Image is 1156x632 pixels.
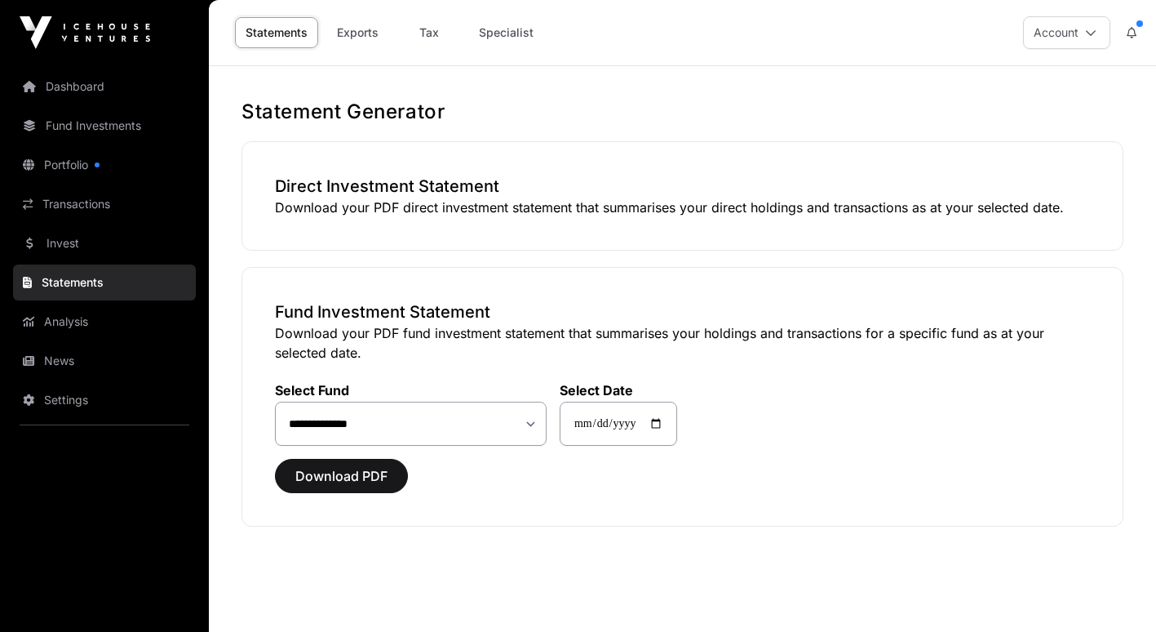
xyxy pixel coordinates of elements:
a: Dashboard [13,69,196,105]
p: Download your PDF fund investment statement that summarises your holdings and transactions for a ... [275,323,1090,363]
a: Fund Investments [13,108,196,144]
button: Download PDF [275,459,408,493]
a: News [13,343,196,379]
a: Specialist [468,17,544,48]
a: Portfolio [13,147,196,183]
button: Account [1023,16,1110,49]
h1: Statement Generator [241,99,1123,125]
a: Invest [13,225,196,261]
p: Download your PDF direct investment statement that summarises your direct holdings and transactio... [275,198,1090,217]
a: Analysis [13,304,196,340]
h3: Direct Investment Statement [275,175,1090,198]
a: Statements [13,265,196,300]
h3: Fund Investment Statement [275,300,1090,323]
a: Tax [396,17,462,48]
label: Select Date [560,382,677,398]
iframe: Chat Widget [1074,554,1156,632]
img: Icehouse Ventures Logo [20,16,150,49]
span: Download PDF [295,466,388,486]
a: Exports [325,17,390,48]
a: Settings [13,382,196,418]
a: Statements [235,17,318,48]
label: Select Fund [275,382,547,398]
a: Download PDF [275,475,408,492]
a: Transactions [13,186,196,222]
